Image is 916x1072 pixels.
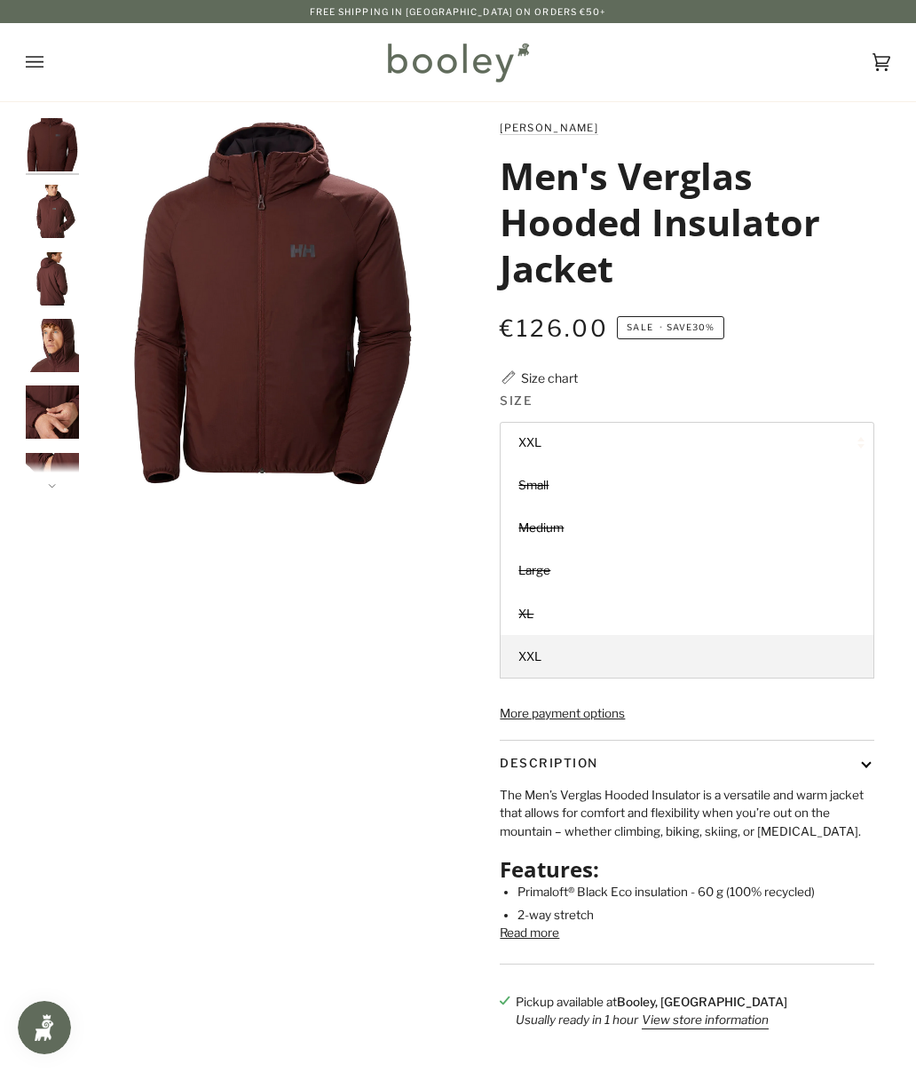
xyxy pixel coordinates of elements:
span: XL [518,607,533,621]
div: Helly Hansen Men's Verglas Hooded Insulator Jacket Hickory - Booley Galway [88,118,458,488]
a: Medium [501,506,873,549]
h1: Men's Verglas Hooded Insulator Jacket [500,154,860,291]
span: Sale [627,322,652,332]
img: Booley [380,36,535,88]
img: Helly Hansen Men's Verglas Hooded Insulator Jacket Hickory - Booley Galway [26,453,79,506]
p: Pickup available at [516,993,787,1011]
button: Read more [500,924,559,941]
a: [PERSON_NAME] [500,122,597,134]
a: Large [501,549,873,592]
img: Helly Hansen Men's Verglas Hooded Insulator Jacket Hickory - Booley Galway [26,118,79,171]
h2: Features: [500,856,873,883]
li: 2-way stretch [517,906,873,924]
img: Helly Hansen Men's Verglas Hooded Insulator Jacket Hickory - Booley Galway [26,252,79,306]
p: Usually ready in 1 hour [516,1011,787,1028]
em: • [656,322,667,332]
span: XXL [518,649,541,663]
span: Large [518,563,550,577]
div: Size chart [521,369,578,387]
span: Medium [518,520,564,535]
button: View store information [642,1011,769,1028]
img: Helly Hansen Men's Verglas Hooded Insulator Jacket Hickory - Booley Galway [26,385,79,439]
span: Size [500,392,533,409]
a: XXL [501,635,873,678]
strong: Booley, [GEOGRAPHIC_DATA] [617,995,787,1009]
p: Free Shipping in [GEOGRAPHIC_DATA] on Orders €50+ [310,4,607,19]
img: Helly Hansen Men's Verglas Hooded Insulator Jacket Hickory - Booley Galway [26,319,79,372]
span: 30% [692,322,715,332]
span: €126.00 [500,314,608,342]
span: Save [617,316,724,339]
img: Helly Hansen Men&#39;s Verglas Hooded Insulator Jacket Hickory - Booley Galway [88,118,458,488]
img: Helly Hansen Men's Verglas Hooded Insulator Jacket Hickory - Booley Galway [26,185,79,238]
a: More payment options [500,704,873,722]
button: XXL [500,422,873,465]
a: Small [501,464,873,506]
a: XL [501,592,873,635]
button: Description [500,741,873,786]
button: Open menu [26,23,79,101]
iframe: Button to open loyalty program pop-up [18,1001,71,1054]
span: Small [518,478,549,492]
li: Primaloft® Black Eco insulation - 60 g (100% recycled) [517,883,873,901]
p: The Men’s Verglas Hooded Insulator is a versatile and warm jacket that allows for comfort and fle... [500,786,873,840]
